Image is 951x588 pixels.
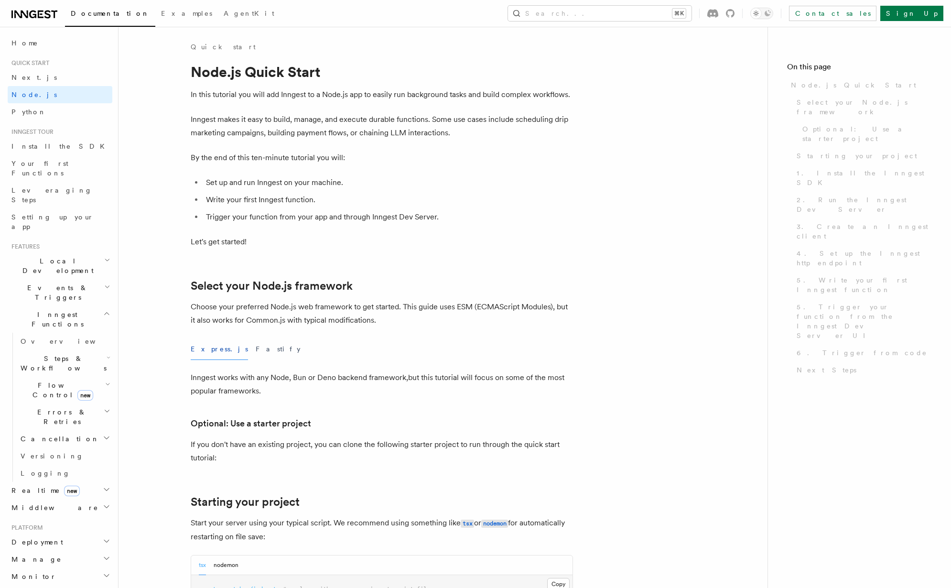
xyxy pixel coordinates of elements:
[191,338,248,360] button: Express.js
[191,300,573,327] p: Choose your preferred Node.js web framework to get started. This guide uses ESM (ECMAScript Modul...
[191,438,573,465] p: If you don't have an existing project, you can clone the following starter project to run through...
[191,235,573,249] p: Let's get started!
[797,98,932,117] span: Select your Node.js framework
[8,208,112,235] a: Setting up your app
[11,38,38,48] span: Home
[791,80,916,90] span: Node.js Quick Start
[793,245,932,272] a: 4. Set up the Inngest http endpoint
[481,520,508,528] code: nodemon
[191,516,573,544] p: Start your server using your typical script. We recommend using something like or for automatical...
[8,310,103,329] span: Inngest Functions
[191,113,573,140] p: Inngest makes it easy to build, manage, and execute durable functions. Some use cases include sch...
[17,377,112,403] button: Flow Controlnew
[11,186,92,204] span: Leveraging Steps
[797,249,932,268] span: 4. Set up the Inngest http endpoint
[8,534,112,551] button: Deployment
[672,9,686,18] kbd: ⌘K
[8,551,112,568] button: Manage
[8,572,56,581] span: Monitor
[797,168,932,187] span: 1. Install the Inngest SDK
[8,243,40,250] span: Features
[8,283,104,302] span: Events & Triggers
[802,124,932,143] span: Optional: Use a starter project
[191,495,300,509] a: Starting your project
[203,176,573,189] li: Set up and run Inngest on your machine.
[8,256,104,275] span: Local Development
[224,10,274,17] span: AgentKit
[11,160,68,177] span: Your first Functions
[8,34,112,52] a: Home
[218,3,280,26] a: AgentKit
[11,108,46,116] span: Python
[21,452,84,460] span: Versioning
[155,3,218,26] a: Examples
[797,195,932,214] span: 2. Run the Inngest Dev Server
[8,568,112,585] button: Monitor
[793,191,932,218] a: 2. Run the Inngest Dev Server
[71,10,150,17] span: Documentation
[8,279,112,306] button: Events & Triggers
[787,76,932,94] a: Node.js Quick Start
[17,430,112,447] button: Cancellation
[8,155,112,182] a: Your first Functions
[508,6,692,21] button: Search...⌘K
[64,486,80,496] span: new
[199,555,206,575] button: tsx
[8,537,63,547] span: Deployment
[461,518,474,527] a: tsx
[21,338,119,345] span: Overview
[191,279,353,293] a: Select your Node.js framework
[8,482,112,499] button: Realtimenew
[787,61,932,76] h4: On this page
[880,6,943,21] a: Sign Up
[11,213,94,230] span: Setting up your app
[797,222,932,241] span: 3. Create an Inngest client
[8,486,80,495] span: Realtime
[797,302,932,340] span: 5. Trigger your function from the Inngest Dev Server UI
[17,333,112,350] a: Overview
[793,94,932,120] a: Select your Node.js framework
[8,499,112,516] button: Middleware
[191,63,573,80] h1: Node.js Quick Start
[11,91,57,98] span: Node.js
[214,555,238,575] button: nodemon
[191,151,573,164] p: By the end of this ten-minute tutorial you will:
[8,59,49,67] span: Quick start
[21,469,70,477] span: Logging
[17,447,112,465] a: Versioning
[797,365,856,375] span: Next Steps
[17,407,104,426] span: Errors & Retries
[799,120,932,147] a: Optional: Use a starter project
[17,434,99,444] span: Cancellation
[8,182,112,208] a: Leveraging Steps
[8,128,54,136] span: Inngest tour
[8,86,112,103] a: Node.js
[793,164,932,191] a: 1. Install the Inngest SDK
[191,42,256,52] a: Quick start
[8,103,112,120] a: Python
[191,88,573,101] p: In this tutorial you will add Inngest to a Node.js app to easily run background tasks and build c...
[17,403,112,430] button: Errors & Retries
[11,142,110,150] span: Install the SDK
[17,354,107,373] span: Steps & Workflows
[8,306,112,333] button: Inngest Functions
[8,524,43,532] span: Platform
[203,193,573,207] li: Write your first Inngest function.
[17,381,105,400] span: Flow Control
[8,252,112,279] button: Local Development
[793,344,932,361] a: 6. Trigger from code
[8,333,112,482] div: Inngest Functions
[481,518,508,527] a: nodemon
[8,69,112,86] a: Next.js
[793,147,932,164] a: Starting your project
[797,348,927,358] span: 6. Trigger from code
[8,555,62,564] span: Manage
[797,151,917,161] span: Starting your project
[65,3,155,27] a: Documentation
[789,6,876,21] a: Contact sales
[17,465,112,482] a: Logging
[161,10,212,17] span: Examples
[797,275,932,294] span: 5. Write your first Inngest function
[17,350,112,377] button: Steps & Workflows
[8,503,98,512] span: Middleware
